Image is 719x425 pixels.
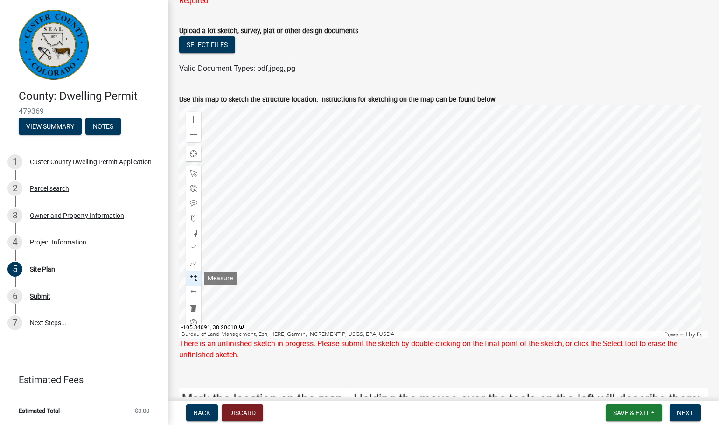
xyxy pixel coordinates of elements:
a: Estimated Fees [7,370,153,389]
span: Back [194,409,210,417]
span: Estimated Total [19,408,60,414]
button: Next [670,404,701,421]
div: 2 [7,181,22,196]
div: Owner and Property Information [30,212,124,219]
div: Custer County Dwelling Permit Application [30,159,152,165]
div: Measure [204,272,237,285]
div: Bureau of Land Management, Esri, HERE, Garmin, INCREMENT P, USGS, EPA, USDA [179,331,662,338]
wm-modal-confirm: Notes [85,123,121,131]
div: 4 [7,235,22,250]
span: Save & Exit [613,409,649,417]
wm-modal-confirm: Summary [19,123,82,131]
button: Discard [222,404,263,421]
div: Powered by [662,331,708,338]
div: 5 [7,262,22,277]
div: Site Plan [30,266,55,272]
div: Parcel search [30,185,69,192]
button: Select files [179,36,235,53]
div: Project Information [30,239,86,245]
span: 479369 [19,107,149,116]
div: 3 [7,208,22,223]
button: Notes [85,118,121,135]
div: 7 [7,315,22,330]
button: Back [186,404,218,421]
div: Find my location [186,146,201,161]
span: Next [677,409,693,417]
span: $0.00 [135,408,149,414]
img: Custer County, Colorado [19,10,89,80]
div: Zoom out [186,127,201,142]
div: Submit [30,293,50,300]
div: There is an unfinished sketch in progress. Please submit the sketch by double-clicking on the fin... [179,338,708,361]
div: Zoom in [186,112,201,127]
label: Upload a lot sketch, survey, plat or other design documents [179,28,358,35]
button: Save & Exit [606,404,662,421]
div: 1 [7,154,22,169]
span: Valid Document Types: pdf,jpeg,jpg [179,64,295,73]
label: Use this map to sketch the structure location. Instructions for sketching on the map can be found... [179,97,496,103]
h4: County: Dwelling Permit [19,90,161,103]
button: View Summary [19,118,82,135]
a: Esri [697,331,705,338]
div: 6 [7,289,22,304]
